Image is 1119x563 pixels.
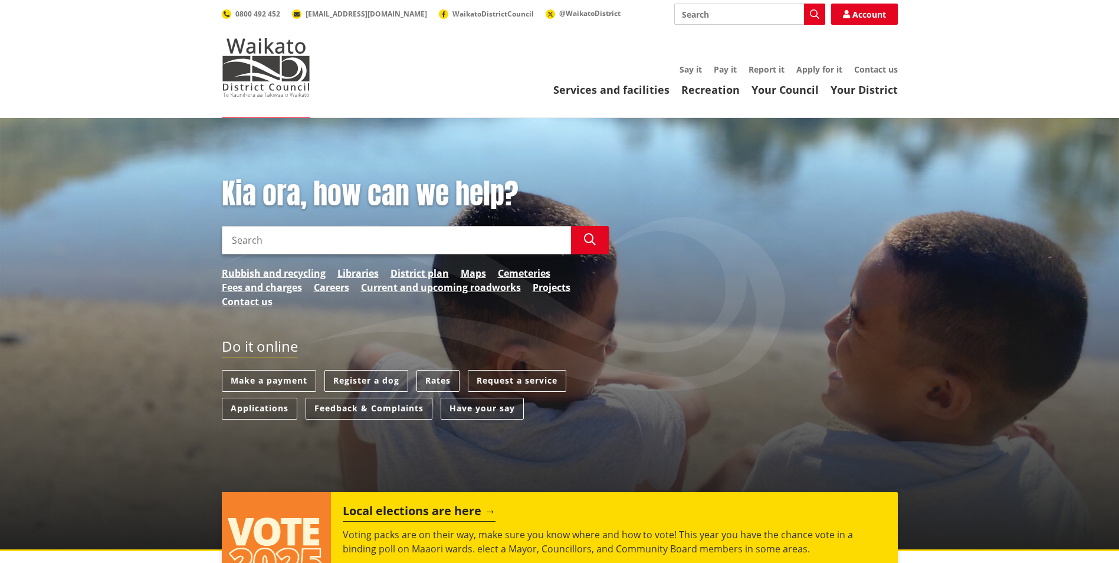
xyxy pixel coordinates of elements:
[222,370,316,392] a: Make a payment
[222,9,280,19] a: 0800 492 452
[222,398,297,420] a: Applications
[222,280,302,294] a: Fees and charges
[441,398,524,420] a: Have your say
[674,4,825,25] input: Search input
[343,504,495,522] h2: Local elections are here
[222,177,609,211] h1: Kia ora, how can we help?
[306,9,427,19] span: [EMAIL_ADDRESS][DOMAIN_NAME]
[390,266,449,280] a: District plan
[854,64,898,75] a: Contact us
[468,370,566,392] a: Request a service
[452,9,534,19] span: WaikatoDistrictCouncil
[222,266,326,280] a: Rubbish and recycling
[681,83,740,97] a: Recreation
[306,398,432,420] a: Feedback & Complaints
[314,280,349,294] a: Careers
[533,280,570,294] a: Projects
[343,528,885,556] p: Voting packs are on their way, make sure you know where and how to vote! This year you have the c...
[439,9,534,19] a: WaikatoDistrictCouncil
[222,38,310,97] img: Waikato District Council - Te Kaunihera aa Takiwaa o Waikato
[235,9,280,19] span: 0800 492 452
[461,266,486,280] a: Maps
[222,294,273,309] a: Contact us
[752,83,819,97] a: Your Council
[337,266,379,280] a: Libraries
[361,280,521,294] a: Current and upcoming roadworks
[416,370,460,392] a: Rates
[831,83,898,97] a: Your District
[222,226,571,254] input: Search input
[831,4,898,25] a: Account
[324,370,408,392] a: Register a dog
[222,338,298,359] h2: Do it online
[498,266,550,280] a: Cemeteries
[796,64,842,75] a: Apply for it
[546,8,621,18] a: @WaikatoDistrict
[749,64,785,75] a: Report it
[714,64,737,75] a: Pay it
[559,8,621,18] span: @WaikatoDistrict
[292,9,427,19] a: [EMAIL_ADDRESS][DOMAIN_NAME]
[680,64,702,75] a: Say it
[553,83,670,97] a: Services and facilities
